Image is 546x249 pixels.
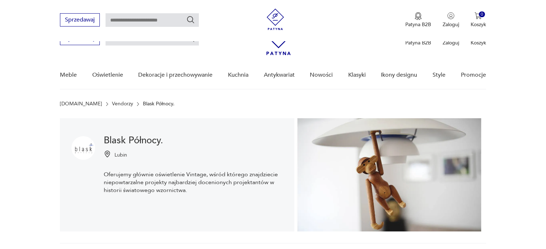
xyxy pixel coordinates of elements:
p: Patyna B2B [405,21,431,28]
img: Blask Północy. [294,118,486,231]
p: Koszyk [471,21,486,28]
a: [DOMAIN_NAME] [60,101,102,107]
button: 0Koszyk [471,12,486,28]
a: Promocje [461,61,486,89]
p: Lubin [115,152,127,158]
button: Sprzedawaj [60,13,100,27]
p: Zaloguj [443,21,459,28]
img: Ikonka użytkownika [447,12,454,19]
a: Dekoracje i przechowywanie [138,61,213,89]
button: Patyna B2B [405,12,431,28]
a: Klasyki [348,61,366,89]
img: Ikona koszyka [475,12,482,19]
a: Nowości [310,61,333,89]
p: Blask Północy. [143,101,174,107]
img: Ikonka pinezki mapy [104,150,111,158]
a: Kuchnia [228,61,248,89]
a: Ikona medaluPatyna B2B [405,12,431,28]
a: Vendorzy [112,101,133,107]
p: Koszyk [471,39,486,46]
p: Patyna B2B [405,39,431,46]
p: Oferujemy głównie oświetlenie Vintage, wśród którego znajdziecie niepowtarzalne projekty najbardz... [104,171,283,194]
a: Style [433,61,445,89]
button: Szukaj [186,15,195,24]
button: Zaloguj [443,12,459,28]
h1: Blask Północy. [104,136,283,145]
a: Ikony designu [381,61,417,89]
img: Blask Północy. [71,136,95,160]
a: Meble [60,61,77,89]
a: Antykwariat [264,61,295,89]
a: Sprzedawaj [60,18,100,23]
img: Ikona medalu [415,12,422,20]
a: Oświetlenie [92,61,123,89]
p: Zaloguj [443,39,459,46]
div: 0 [479,11,485,18]
a: Sprzedawaj [60,37,100,42]
img: Patyna - sklep z meblami i dekoracjami vintage [265,9,286,30]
